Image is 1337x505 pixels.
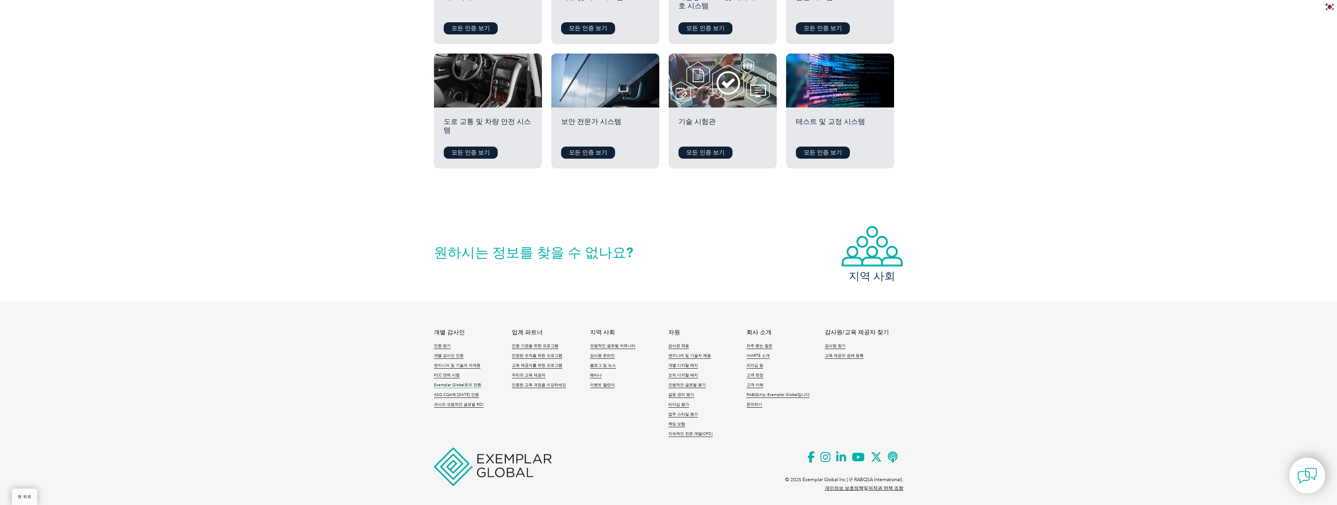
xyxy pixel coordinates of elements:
font: 인증된 교육 과정을 수강하세요 [512,383,566,387]
a: 모든 인증 보기 [561,147,615,159]
a: 모든 인증 보기 [796,22,850,34]
font: 모든 인증 보기 [686,149,725,156]
a: 감사원 온라인 [590,353,615,359]
a: 업무 스타일 평가 [668,412,698,417]
a: 감사원/교육 제공자 찾기 [825,329,889,336]
a: 고객 헌장 [747,373,763,378]
font: 책임 보험 [668,422,685,426]
a: 인정된 조직을 위한 프로그램 [512,353,562,359]
a: 귀사의 모범적인 글로벌 ROI [434,402,484,408]
a: 블로그 및 뉴스 [590,363,616,369]
a: 이벤트 캘린더 [590,383,615,388]
font: iNARTE 소개 [747,353,770,358]
a: 문의하기 [747,402,762,408]
font: 리더십 팀 [747,363,763,368]
font: 감사원 온라인 [590,353,615,358]
a: 지역 사회 [841,225,903,281]
font: 엔지니어 및 기술자 채용 [668,353,711,358]
a: 지역 사회 [590,329,615,336]
font: 교육 제공자 검색 등록 [825,353,864,358]
a: 리더십 팀 [747,363,763,369]
font: 모든 인증 보기 [452,149,490,156]
font: 및 [864,485,868,491]
font: 맨 위로 [18,494,31,499]
font: RABQSA는 Exemplar Global입니다 [747,392,810,397]
a: ASQ CQA에 [DATE] 인증 [434,392,479,398]
font: 개별 감사인 인증 [434,353,464,358]
font: 귀사의 모범적인 글로벌 ROI [434,402,484,407]
a: 모범적인 글로벌 커뮤니티 [590,344,635,349]
a: 자주 묻는 질문 [747,344,772,349]
a: 개인정보 보호정책 [825,485,864,491]
font: 조직 디지털 배지 [668,373,698,378]
a: 회사 소개 [747,329,772,336]
a: RABQSA는 Exemplar Global입니다 [747,392,810,398]
a: 감사관 채용 [668,344,689,349]
a: 갈등 관리 평가 [668,392,694,398]
a: 인증 기관을 위한 프로그램 [512,344,558,349]
a: 개별 감사인 [434,329,465,336]
font: 원하시는 정보를 찾을 수 없나요? [434,244,633,261]
font: 기술 시험관 [678,117,716,126]
font: 모든 인증 보기 [686,25,725,32]
a: 고객 이해 [747,383,763,388]
a: 리더십 평가 [668,402,689,408]
a: 우리의 교육 제공자 [512,373,545,378]
a: 지속적인 전문 개발(CPD) [668,432,713,437]
font: 갈등 관리 평가 [668,392,694,397]
a: 감사원 찾기 [825,344,846,349]
font: FCC 면허 시험 [434,373,460,378]
a: 자원 [668,329,680,336]
a: 엔지니어 및 기술자 채용 [668,353,711,359]
font: 우리의 교육 제공자 [512,373,545,378]
font: ASQ CQA에 [DATE] 인증 [434,392,479,397]
a: 인증 받기 [434,344,451,349]
font: 문의하기 [747,402,762,407]
a: 웨비나 [590,373,602,378]
a: 맨 위로 [12,489,37,505]
img: icon-community.webp [841,225,903,267]
img: 이그젬플러 글로벌 [434,448,551,486]
font: 모든 인증 보기 [804,25,842,32]
font: 모든 인증 보기 [569,25,607,32]
font: 모든 인증 보기 [452,25,490,32]
font: 모든 인증 보기 [804,149,842,156]
a: 모든 인증 보기 [561,22,615,34]
font: 인정된 조직을 위한 프로그램 [512,353,562,358]
a: 저작권 면책 조항 [868,485,903,491]
a: 개별 감사인 인증 [434,353,464,359]
a: FCC 면허 시험 [434,373,460,378]
a: iNARTE 소개 [747,353,770,359]
a: 조직 디지털 배지 [668,373,698,378]
a: 엔지니어 및 기술자 자격증 [434,363,480,369]
img: contact-chat.png [1297,466,1317,485]
font: 도로 교통 및 차량 안전 시스템 [444,117,531,134]
img: en [1325,3,1335,11]
font: 모범적인 글로벌 평가 [668,383,706,387]
font: 모든 인증 보기 [569,149,607,156]
a: 책임 보험 [668,422,685,427]
a: 모든 인증 보기 [796,147,850,159]
font: 웨비나 [590,373,602,378]
a: 모든 인증 보기 [678,22,732,34]
font: 블로그 및 뉴스 [590,363,616,368]
font: 업계 파트너 [512,329,543,336]
a: Exemplar Global로의 전환 [434,383,481,388]
font: © 2025 Exemplar Global Inc (구 RABQSA International). [785,477,903,482]
font: 리더십 평가 [668,402,689,407]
